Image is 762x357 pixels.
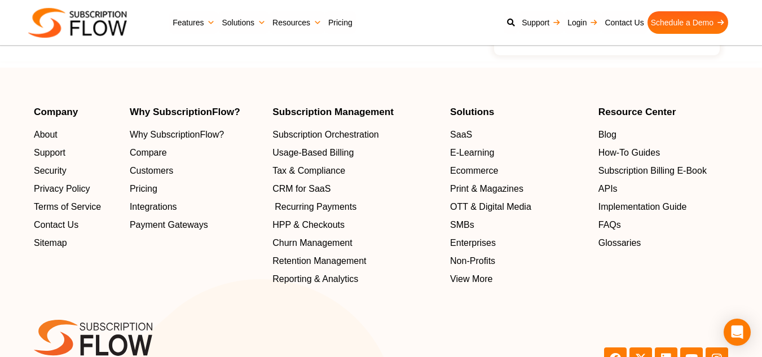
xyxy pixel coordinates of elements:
[598,146,728,160] a: How-To Guides
[34,146,118,160] a: Support
[272,218,345,232] span: HPP & Checkouts
[34,218,78,232] span: Contact Us
[275,200,356,214] span: Recurring Payments
[130,182,261,196] a: Pricing
[450,182,587,196] a: Print & Magazines
[34,236,67,250] span: Sitemap
[34,107,118,117] h4: Company
[272,164,439,178] a: Tax & Compliance
[450,236,587,250] a: Enterprises
[272,182,331,196] span: CRM for SaaS
[130,164,173,178] span: Customers
[598,236,641,250] span: Glossaries
[34,164,67,178] span: Security
[272,128,379,142] span: Subscription Orchestration
[450,218,587,232] a: SMBs
[450,218,474,232] span: SMBs
[598,146,660,160] span: How-To Guides
[130,218,261,232] a: Payment Gateways
[598,200,728,214] a: Implementation Guide
[598,182,618,196] span: APIs
[724,319,751,346] div: Open Intercom Messenger
[34,146,65,160] span: Support
[564,11,601,34] a: Login
[325,11,356,34] a: Pricing
[450,128,472,142] span: SaaS
[218,11,269,34] a: Solutions
[272,107,439,117] h4: Subscription Management
[272,182,439,196] a: CRM for SaaS
[130,200,177,214] span: Integrations
[598,218,621,232] span: FAQs
[450,146,587,160] a: E-Learning
[130,182,157,196] span: Pricing
[450,128,587,142] a: SaaS
[130,218,208,232] span: Payment Gateways
[272,128,439,142] a: Subscription Orchestration
[28,8,127,38] img: Subscriptionflow
[130,128,261,142] a: Why SubscriptionFlow?
[272,254,366,268] span: Retention Management
[272,200,439,214] a: Recurring Payments
[450,254,495,268] span: Non-Profits
[598,164,707,178] span: Subscription Billing E-Book
[272,236,352,250] span: Churn Management
[450,200,587,214] a: OTT & Digital Media
[601,11,647,34] a: Contact Us
[598,128,728,142] a: Blog
[598,107,728,117] h4: Resource Center
[130,146,167,160] span: Compare
[272,272,439,286] a: Reporting & Analytics
[130,164,261,178] a: Customers
[34,200,101,214] span: Terms of Service
[130,146,261,160] a: Compare
[169,11,218,34] a: Features
[34,128,58,142] span: About
[272,254,439,268] a: Retention Management
[598,128,616,142] span: Blog
[648,11,728,34] a: Schedule a Demo
[34,182,118,196] a: Privacy Policy
[450,200,531,214] span: OTT & Digital Media
[450,272,587,286] a: View More
[34,218,118,232] a: Contact Us
[130,107,261,117] h4: Why SubscriptionFlow?
[272,272,358,286] span: Reporting & Analytics
[598,182,728,196] a: APIs
[450,182,523,196] span: Print & Magazines
[450,164,587,178] a: Ecommerce
[450,164,498,178] span: Ecommerce
[272,146,354,160] span: Usage-Based Billing
[269,11,325,34] a: Resources
[450,272,492,286] span: View More
[450,254,587,268] a: Non-Profits
[272,218,439,232] a: HPP & Checkouts
[34,320,152,356] img: SF-logo
[34,236,118,250] a: Sitemap
[34,128,118,142] a: About
[34,164,118,178] a: Security
[598,236,728,250] a: Glossaries
[130,128,224,142] span: Why SubscriptionFlow?
[598,200,687,214] span: Implementation Guide
[598,218,728,232] a: FAQs
[34,200,118,214] a: Terms of Service
[34,182,90,196] span: Privacy Policy
[598,164,728,178] a: Subscription Billing E-Book
[272,236,439,250] a: Churn Management
[272,164,345,178] span: Tax & Compliance
[450,146,494,160] span: E-Learning
[450,236,496,250] span: Enterprises
[518,11,564,34] a: Support
[450,107,587,117] h4: Solutions
[272,146,439,160] a: Usage-Based Billing
[130,200,261,214] a: Integrations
